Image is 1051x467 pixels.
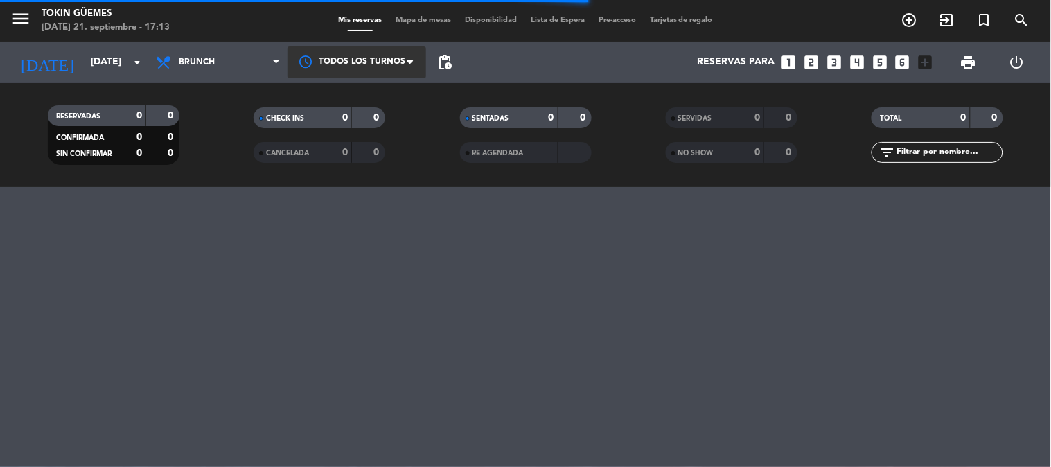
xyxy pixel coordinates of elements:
i: looks_5 [871,53,889,71]
strong: 0 [342,113,348,123]
i: add_box [917,53,935,71]
span: SIN CONFIRMAR [56,150,112,157]
span: Lista de Espera [524,17,592,24]
i: menu [10,8,31,29]
strong: 0 [136,148,142,158]
strong: 0 [136,132,142,142]
i: arrow_drop_down [129,54,145,71]
div: LOG OUT [993,42,1041,83]
i: power_settings_new [1008,54,1025,71]
strong: 0 [374,113,382,123]
i: looks_3 [825,53,843,71]
i: add_circle_outline [901,12,918,28]
span: TOTAL [880,115,901,122]
i: turned_in_not [976,12,993,28]
strong: 0 [549,113,554,123]
span: CANCELADA [266,150,309,157]
span: SENTADAS [472,115,509,122]
span: CONFIRMADA [56,134,104,141]
i: looks_4 [848,53,866,71]
span: SERVIDAS [678,115,712,122]
strong: 0 [961,113,966,123]
strong: 0 [754,148,760,157]
span: Reservas para [697,57,775,68]
strong: 0 [342,148,348,157]
div: [DATE] 21. septiembre - 17:13 [42,21,170,35]
strong: 0 [168,132,176,142]
button: menu [10,8,31,34]
i: filter_list [878,144,895,161]
span: Tarjetas de regalo [643,17,720,24]
strong: 0 [992,113,1000,123]
i: looks_6 [894,53,912,71]
strong: 0 [580,113,588,123]
strong: 0 [168,111,176,121]
span: Mapa de mesas [389,17,458,24]
strong: 0 [754,113,760,123]
span: Pre-acceso [592,17,643,24]
strong: 0 [786,148,794,157]
span: RESERVADAS [56,113,100,120]
strong: 0 [786,113,794,123]
i: looks_one [779,53,797,71]
span: NO SHOW [678,150,714,157]
span: RE AGENDADA [472,150,524,157]
i: [DATE] [10,47,84,78]
span: CHECK INS [266,115,304,122]
span: Disponibilidad [458,17,524,24]
i: exit_to_app [939,12,955,28]
strong: 0 [136,111,142,121]
span: Brunch [179,58,215,67]
strong: 0 [168,148,176,158]
i: search [1014,12,1030,28]
input: Filtrar por nombre... [895,145,1003,160]
i: looks_two [802,53,820,71]
span: print [960,54,977,71]
div: Tokin Güemes [42,7,170,21]
strong: 0 [374,148,382,157]
span: Mis reservas [331,17,389,24]
span: pending_actions [436,54,453,71]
